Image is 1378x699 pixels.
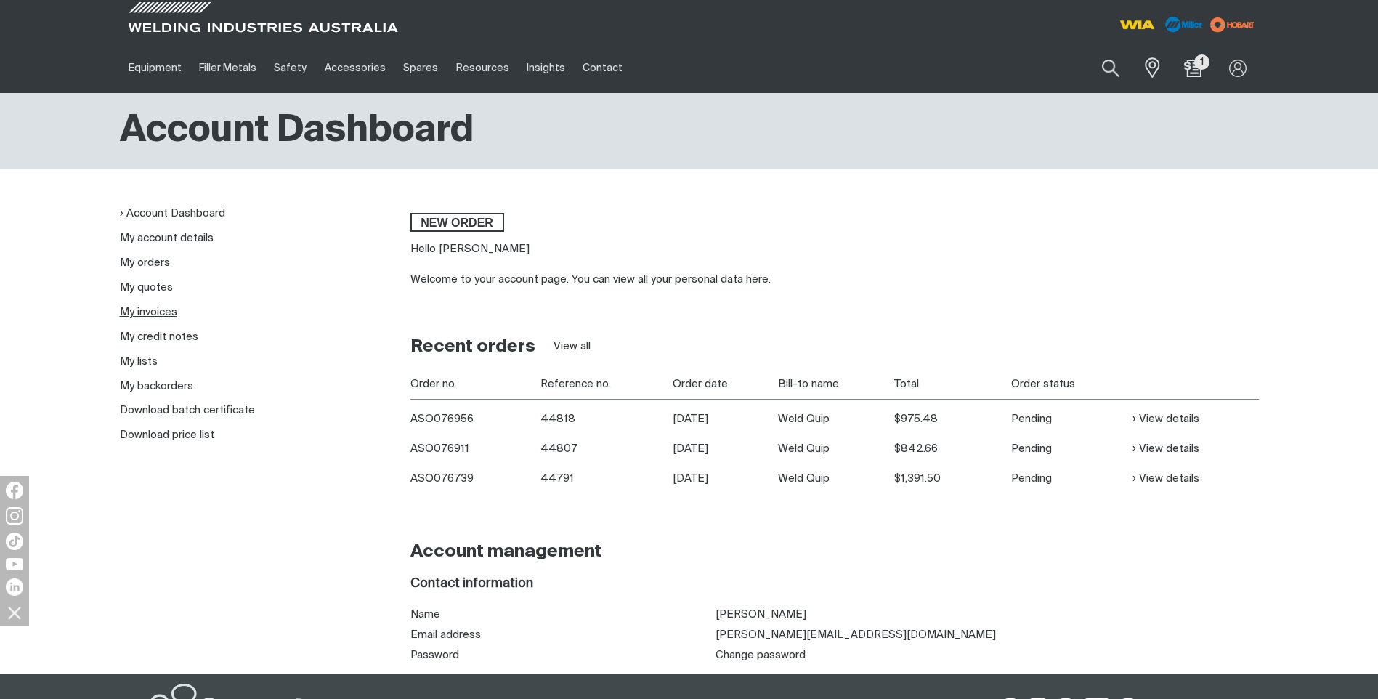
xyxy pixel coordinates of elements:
th: Bill-to name [778,369,893,400]
a: Resources [447,43,517,93]
a: My orders [120,257,170,268]
a: Spares [394,43,447,93]
td: 44791 [540,464,673,493]
td: Pending [1011,464,1132,493]
td: Weld Quip [778,434,893,464]
a: Filler Metals [190,43,265,93]
th: ASO076911 [410,434,540,464]
a: View details of Order ASO076956 [1132,411,1199,427]
th: Order no. [410,369,540,400]
img: LinkedIn [6,578,23,596]
img: hide socials [2,600,27,625]
span: $975.48 [894,413,938,424]
span: $842.66 [894,443,938,454]
a: View details of Order ASO076739 [1132,470,1199,487]
th: Email address [410,625,716,645]
td: Pending [1011,400,1132,435]
th: Password [410,645,716,666]
button: Search products [1086,51,1135,85]
span: Contact information [410,577,533,590]
div: Welcome to your account page. You can view all your personal data here. [410,272,1259,288]
th: Order date [673,369,778,400]
a: Download batch certificate [120,405,255,416]
a: Safety [265,43,315,93]
a: Change password [716,650,806,660]
a: My credit notes [120,331,198,342]
a: New order [410,213,504,232]
img: Facebook [6,482,23,499]
nav: Main [120,43,974,93]
a: My lists [120,356,158,367]
a: My backorders [120,381,193,392]
th: Order status [1011,369,1132,400]
th: Total [894,369,1011,400]
td: [DATE] [673,464,778,493]
span: $1,391.50 [894,473,941,484]
input: Product name or item number... [1068,51,1135,85]
td: [PERSON_NAME] [716,605,1259,625]
a: My quotes [120,282,173,293]
th: ASO076956 [410,400,540,435]
th: ASO076739 [410,464,540,493]
td: Weld Quip [778,464,893,493]
a: Account Dashboard [120,207,225,219]
td: [PERSON_NAME][EMAIL_ADDRESS][DOMAIN_NAME] [716,625,1259,645]
h2: Recent orders [410,336,535,358]
a: View all orders [554,339,591,355]
th: Name [410,605,716,625]
a: Equipment [120,43,190,93]
img: Instagram [6,507,23,525]
th: Reference no. [540,369,673,400]
td: 44807 [540,434,673,464]
a: My account details [120,233,214,243]
h1: Account Dashboard [120,108,474,155]
img: miller [1206,14,1259,36]
td: Pending [1011,434,1132,464]
a: View details of Order ASO076911 [1132,440,1199,457]
img: YouTube [6,558,23,570]
a: Download price list [120,429,214,440]
nav: My account [120,202,387,448]
a: Accessories [316,43,394,93]
td: Weld Quip [778,400,893,435]
span: New order [412,213,503,232]
a: Insights [518,43,574,93]
img: TikTok [6,533,23,550]
p: Hello [PERSON_NAME] [410,241,1259,258]
td: [DATE] [673,434,778,464]
h2: Account management [410,541,1259,563]
td: [DATE] [673,400,778,435]
a: Contact [574,43,631,93]
a: My invoices [120,307,177,318]
td: 44818 [540,400,673,435]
